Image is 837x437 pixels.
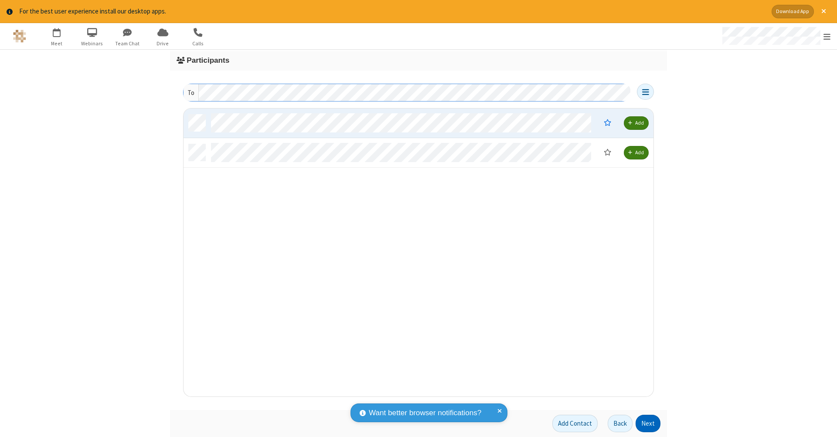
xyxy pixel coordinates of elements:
button: Logo [3,23,36,49]
button: Add Contact [552,415,598,432]
span: Webinars [76,40,109,47]
h3: Participants [177,56,660,64]
button: Add [624,116,649,130]
span: Meet [41,40,73,47]
div: For the best user experience install our desktop apps. [19,7,765,17]
button: Download App [772,5,814,18]
button: Add [624,146,649,159]
button: Moderator [598,145,617,160]
div: To [184,84,199,101]
span: Calls [182,40,214,47]
span: Add Contact [558,419,592,427]
button: Moderator [598,115,617,130]
button: Back [608,415,633,432]
img: QA Selenium DO NOT DELETE OR CHANGE [13,30,26,43]
button: Close alert [817,5,830,18]
button: Next [636,415,660,432]
span: Add [635,120,644,126]
span: Want better browser notifications? [369,407,481,419]
span: Team Chat [111,40,144,47]
span: Add [635,149,644,156]
span: Drive [146,40,179,47]
div: Open menu [714,23,837,49]
button: Open menu [637,84,654,100]
div: grid [184,108,654,398]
